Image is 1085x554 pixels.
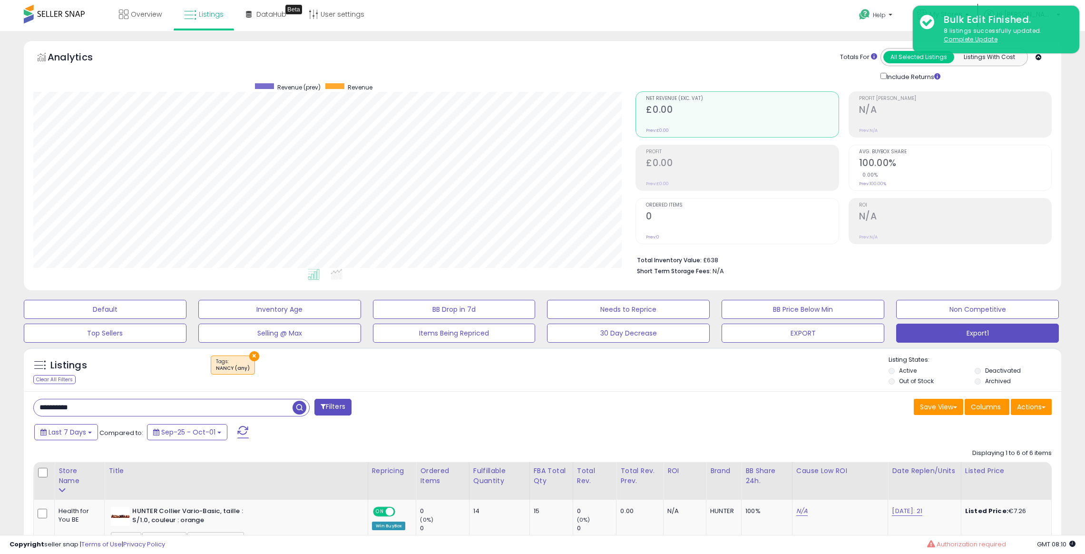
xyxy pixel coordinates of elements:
div: Store Name [59,466,100,486]
small: Prev: N/A [859,234,878,240]
div: NANCY (any) [216,365,250,372]
button: Non Competitive [896,300,1059,319]
div: ROI [667,466,702,476]
span: Net Revenue (Exc. VAT) [646,96,838,101]
small: (0%) [577,516,590,524]
button: EXPORT [722,324,884,343]
button: Listings With Cost [954,51,1025,63]
button: BB Drop in 7d [373,300,536,319]
span: Columns [971,402,1001,412]
h2: £0.00 [646,158,838,170]
span: ROI [859,203,1051,208]
div: Displaying 1 to 6 of 6 items [972,449,1052,458]
div: FBA Total Qty [534,466,569,486]
div: Total Rev. Prev. [620,466,659,486]
span: ON [374,508,386,516]
b: Total Inventory Value: [637,256,702,264]
th: CSV column name: cust_attr_4_Date Replen/Units [888,462,961,500]
button: All Selected Listings [883,51,954,63]
span: Overview [131,10,162,19]
h2: £0.00 [646,104,838,117]
li: £638 [637,254,1045,265]
div: BB Share 24h. [745,466,788,486]
div: €7.26 [965,507,1044,515]
small: Prev: 100.00% [859,181,886,187]
span: NANCY [111,532,141,543]
div: Tooltip anchor [285,5,302,14]
div: Totals For [840,53,877,62]
span: Ordered Items [646,203,838,208]
button: Export1 [896,324,1059,343]
b: Short Term Storage Fees: [637,267,711,275]
h5: Listings [50,359,87,372]
button: Columns [965,399,1009,415]
th: CSV column name: cust_attr_5_Cause Low ROI [792,462,888,500]
div: Health for You BE [59,507,97,524]
small: Prev: 0 [646,234,659,240]
img: 31mhulUsOWL._SL40_.jpg [111,507,130,526]
button: 30 Day Decrease [547,324,710,343]
a: Terms of Use [81,540,122,549]
span: N/A [713,267,724,276]
div: 14 [473,507,522,515]
div: Cause Low ROI [796,466,884,476]
label: Archived [985,377,1011,385]
span: Reviewed: 10.09 [187,532,244,543]
button: × [249,351,259,361]
h2: 100.00% [859,158,1051,170]
div: Win BuyBox [372,522,406,530]
div: Listed Price [965,466,1047,476]
i: Get Help [859,9,870,20]
div: Bulk Edit Finished. [937,13,1072,27]
div: Ordered Items [420,466,465,486]
p: Listing States: [889,356,1061,365]
small: 0.00% [859,171,878,178]
a: Privacy Policy [123,540,165,549]
span: DataHub [256,10,286,19]
button: Sep-25 - Oct-01 [147,424,227,440]
strong: Copyright [10,540,44,549]
small: Prev: £0.00 [646,181,669,187]
button: Inventory Age [198,300,361,319]
span: Tags : [216,358,250,372]
div: Date Replen/Units [892,466,957,476]
a: Help [851,1,902,31]
h2: 0 [646,211,838,224]
div: 0 [577,524,616,533]
button: Save View [914,399,963,415]
h5: Analytics [48,50,111,66]
div: 0 [420,507,469,515]
button: Filters [314,399,352,415]
h2: N/A [859,211,1051,224]
b: Listed Price: [965,506,1008,515]
label: Deactivated [985,366,1021,375]
span: Compared to: [99,428,143,437]
small: (0%) [420,516,433,524]
button: Actions [1011,399,1052,415]
button: Default [24,300,186,319]
span: Revenue [348,83,372,91]
span: Help [873,11,886,19]
div: 8 listings successfully updated. [937,27,1072,44]
div: Clear All Filters [33,375,76,384]
u: Complete Update [944,35,997,43]
span: Revenue (prev) [277,83,321,91]
div: Include Returns [873,71,952,82]
div: Brand [710,466,737,476]
div: HUNTER [710,507,734,515]
label: Out of Stock [899,377,934,385]
b: HUNTER Collier Vario-Basic, taille : S/1.0, couleur : orange [132,507,248,527]
label: Active [899,366,917,375]
span: Sep-25 - Oct-01 [161,427,215,437]
h2: N/A [859,104,1051,117]
span: Profit [646,149,838,155]
div: seller snap | | [10,540,165,549]
span: Last 7 Days [49,427,86,437]
button: Last 7 Days [34,424,98,440]
div: N/A [667,507,699,515]
div: 15 [534,507,566,515]
span: Listings [199,10,224,19]
a: N/A [796,506,808,516]
div: Fulfillable Quantity [473,466,526,486]
button: Selling @ Max [198,324,361,343]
